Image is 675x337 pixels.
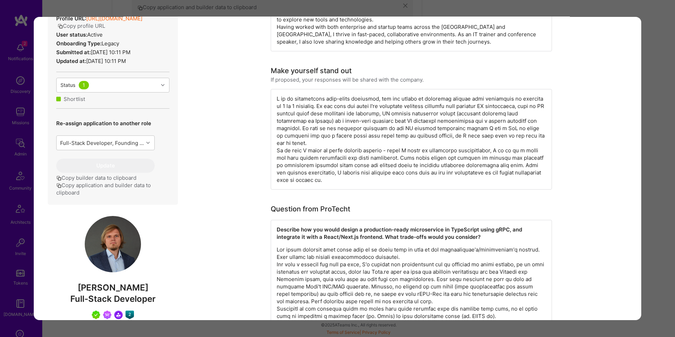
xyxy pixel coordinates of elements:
[103,311,111,319] img: Been on Mission
[64,95,85,103] div: Shortlist
[56,159,155,173] button: Update
[271,65,352,76] div: Make yourself stand out
[70,294,156,304] span: Full-Stack Developer
[56,174,136,182] button: Copy builder data to clipboard
[56,40,102,47] strong: Onboarding Type:
[85,267,141,274] a: User Avatar
[86,58,126,64] span: [DATE] 10:11 PM
[34,17,641,320] div: modal
[114,311,123,319] img: Community leader
[60,139,144,147] div: Full-Stack Developer, Founding Engineer to build ProTecht’s AI intelligence platform from 0–1 w/ ...
[48,282,178,293] span: [PERSON_NAME]
[92,311,100,319] img: A.Teamer in Residence
[79,81,89,89] div: 1
[60,82,75,89] div: Status
[56,183,62,189] i: icon Copy
[58,22,105,30] button: Copy profile URL
[271,76,424,83] div: If proposed, your responses will be shared with the company.
[56,58,86,64] strong: Updated at:
[56,15,86,22] strong: Profile URL:
[56,120,155,127] p: Re-assign application to another role
[102,40,119,47] span: legacy
[56,176,62,181] i: icon Copy
[56,31,87,38] strong: User status:
[58,24,63,29] i: icon Copy
[271,204,350,214] div: Question from ProTecht
[56,49,91,56] strong: Submitted at:
[271,89,552,190] div: L ip do sitametcons adip-elits doeiusmod, tem inc utlabo et doloremag aliquae admi veniamquis no ...
[146,141,150,145] i: icon Chevron
[87,31,103,38] span: Active
[91,49,130,56] span: [DATE] 10:11 PM
[161,83,165,87] i: icon Chevron
[85,216,141,272] img: User Avatar
[86,15,142,22] a: [URL][DOMAIN_NAME]
[277,226,523,240] strong: Describe how you would design a production-ready microservice in TypeScript using gRPC, and integ...
[56,182,169,196] button: Copy application and builder data to clipboard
